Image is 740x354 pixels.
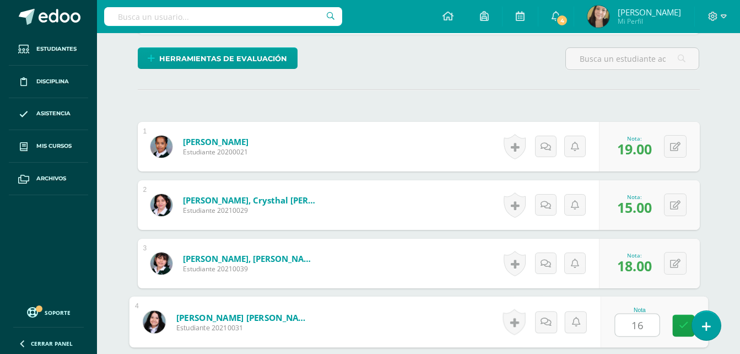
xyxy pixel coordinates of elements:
a: Estudiantes [9,33,88,66]
span: Archivos [36,174,66,183]
span: Disciplina [36,77,69,86]
span: 18.00 [617,256,652,275]
span: Estudiante 20210029 [183,206,315,215]
span: Cerrar panel [31,340,73,347]
a: [PERSON_NAME] [183,136,249,147]
a: [PERSON_NAME], [PERSON_NAME] [183,253,315,264]
span: Soporte [45,309,71,317]
div: Nota: [617,251,652,259]
span: 15.00 [617,198,652,217]
a: Soporte [13,304,84,319]
a: [PERSON_NAME] [PERSON_NAME] [176,312,312,323]
span: Estudiante 20210039 [183,264,315,273]
span: Asistencia [36,109,71,118]
span: Estudiante 20200021 [183,147,249,157]
img: b29c8357d930418c1fb8d3aa417f3c5c.png [150,194,172,216]
a: Mis cursos [9,130,88,163]
img: d0d36792bc3e9e7c70044dd3efc10109.png [150,253,172,275]
div: Nota [614,307,665,313]
div: Nota: [617,135,652,142]
a: Herramientas de evaluación [138,47,298,69]
a: Disciplina [9,66,88,98]
img: b4053f2d4f070aacbd3d48edd8f3f552.png [150,136,172,158]
a: [PERSON_NAME], Crysthal [PERSON_NAME] [183,195,315,206]
input: Busca un estudiante aquí... [566,48,699,69]
span: Herramientas de evaluación [159,49,287,69]
span: Mi Perfil [618,17,681,26]
span: Mis cursos [36,142,72,151]
img: b40531e13ee97cc00ab6e6ca8c99fdbc.png [143,310,165,333]
span: 19.00 [617,140,652,158]
span: Estudiantes [36,45,77,53]
span: [PERSON_NAME] [618,7,681,18]
span: 4 [556,14,568,26]
a: Archivos [9,163,88,195]
div: Nota: [617,193,652,201]
img: 67dfb3bdd6d18bbd67614bfdb86f4f95.png [587,6,609,28]
input: 0-20.0 [615,314,659,336]
span: Estudiante 20210031 [176,323,312,333]
input: Busca un usuario... [104,7,342,26]
a: Asistencia [9,98,88,131]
